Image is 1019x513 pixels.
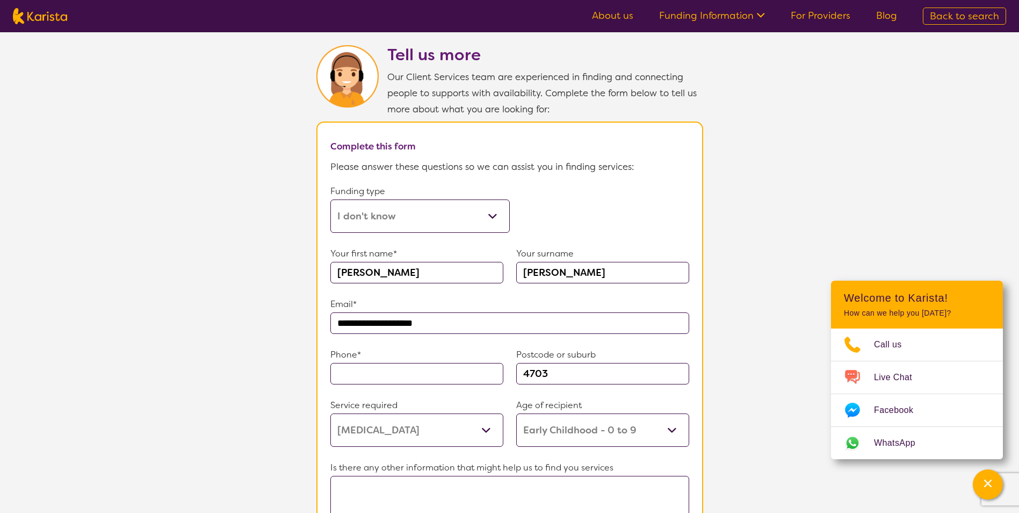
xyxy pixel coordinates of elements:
a: Back to search [923,8,1006,25]
p: How can we help you [DATE]? [844,309,990,318]
span: WhatsApp [874,435,928,451]
div: Channel Menu [831,281,1003,459]
a: Web link opens in a new tab. [831,427,1003,459]
span: Call us [874,337,915,353]
p: Is there any other information that might help us to find you services [330,460,689,476]
h2: Welcome to Karista! [844,291,990,304]
a: About us [592,9,633,22]
p: Postcode or suburb [516,347,689,363]
p: Funding type [330,183,510,199]
span: Live Chat [874,369,925,386]
span: Facebook [874,402,926,418]
p: Please answer these questions so we can assist you in finding services: [330,159,689,175]
h2: Tell us more [387,45,703,65]
p: Age of recipient [516,397,689,414]
p: Phone* [330,347,503,363]
p: Your surname [516,246,689,262]
p: Service required [330,397,503,414]
img: Karista Client Service [316,45,379,108]
a: For Providers [791,9,850,22]
button: Channel Menu [973,469,1003,500]
p: Email* [330,296,689,312]
a: Funding Information [659,9,765,22]
b: Complete this form [330,140,416,152]
img: Karista logo [13,8,67,24]
p: Our Client Services team are experienced in finding and connecting people to supports with availa... [387,69,703,117]
p: Your first name* [330,246,503,262]
a: Blog [876,9,897,22]
ul: Choose channel [831,329,1003,459]
span: Back to search [930,10,999,23]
